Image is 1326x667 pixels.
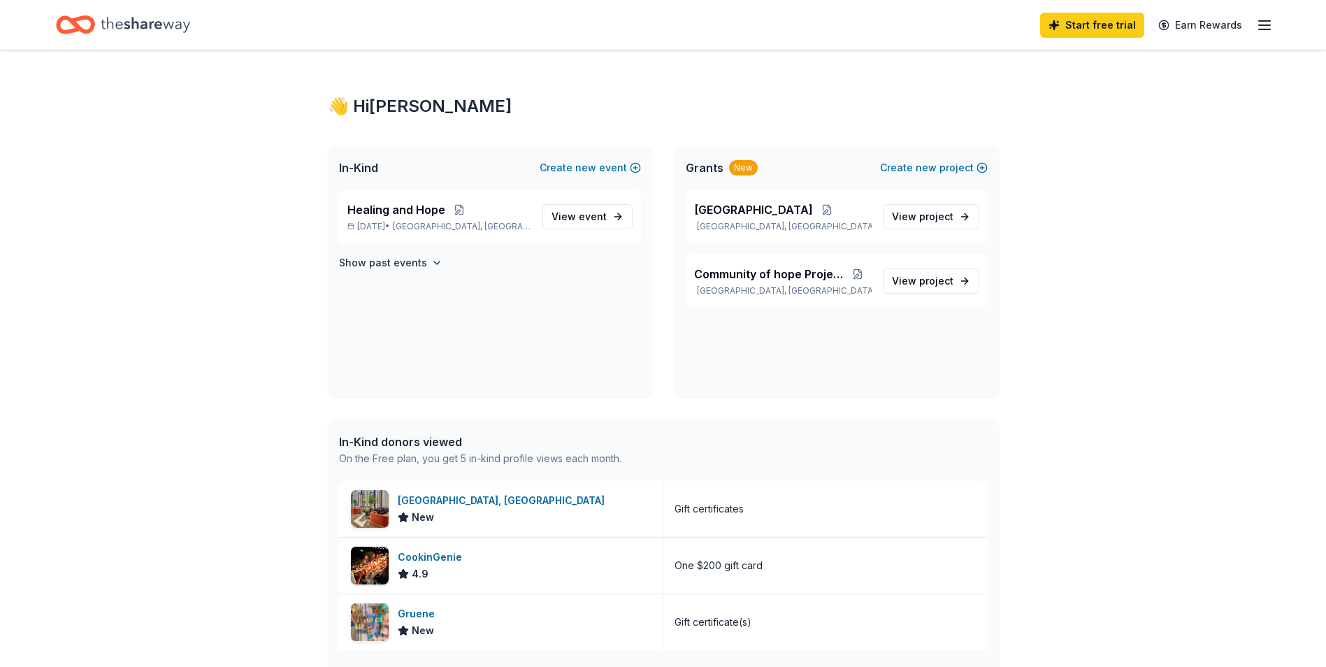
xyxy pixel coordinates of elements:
[919,210,953,222] span: project
[883,268,979,294] a: View project
[339,450,621,467] div: On the Free plan, you get 5 in-kind profile views each month.
[393,221,531,232] span: [GEOGRAPHIC_DATA], [GEOGRAPHIC_DATA]
[675,557,763,574] div: One $200 gift card
[1040,13,1144,38] a: Start free trial
[412,622,434,639] span: New
[398,605,440,622] div: Gruene
[351,490,389,528] img: Image for Crescent Hotel, Fort Worth
[328,95,999,117] div: 👋 Hi [PERSON_NAME]
[347,201,445,218] span: Healing and Hope
[552,208,607,225] span: View
[883,204,979,229] a: View project
[892,208,953,225] span: View
[675,501,744,517] div: Gift certificates
[398,549,468,566] div: CookinGenie
[694,266,844,282] span: Community of hope Project
[1150,13,1251,38] a: Earn Rewards
[579,210,607,222] span: event
[694,285,872,296] p: [GEOGRAPHIC_DATA], [GEOGRAPHIC_DATA]
[575,159,596,176] span: new
[686,159,723,176] span: Grants
[694,201,813,218] span: [GEOGRAPHIC_DATA]
[351,603,389,641] img: Image for Gruene
[56,8,190,41] a: Home
[916,159,937,176] span: new
[675,614,751,631] div: Gift certificate(s)
[339,254,427,271] h4: Show past events
[347,221,531,232] p: [DATE] •
[892,273,953,289] span: View
[542,204,633,229] a: View event
[540,159,641,176] button: Createnewevent
[919,275,953,287] span: project
[339,433,621,450] div: In-Kind donors viewed
[339,159,378,176] span: In-Kind
[729,160,758,175] div: New
[339,254,442,271] button: Show past events
[412,509,434,526] span: New
[694,221,872,232] p: [GEOGRAPHIC_DATA], [GEOGRAPHIC_DATA]
[880,159,988,176] button: Createnewproject
[351,547,389,584] img: Image for CookinGenie
[412,566,428,582] span: 4.9
[398,492,610,509] div: [GEOGRAPHIC_DATA], [GEOGRAPHIC_DATA]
